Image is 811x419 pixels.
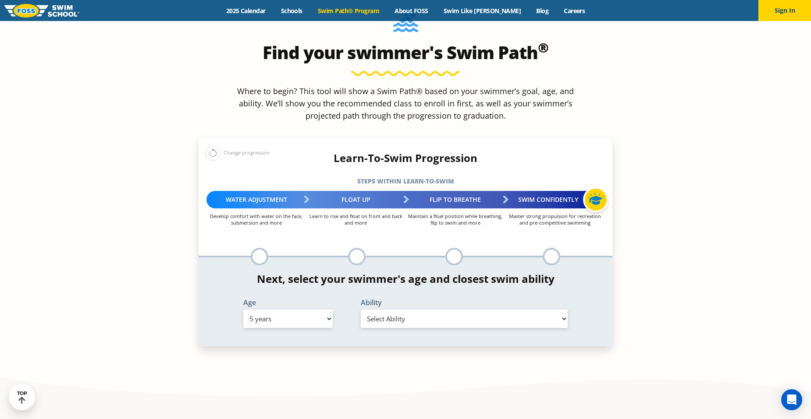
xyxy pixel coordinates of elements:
h5: Steps within Learn-to-Swim [199,175,612,187]
p: Maintain a float position while breathing, flip to swim and more [405,213,505,226]
a: Blog [529,7,556,15]
a: About FOSS [387,7,436,15]
p: Learn to rise and float on front and back and more [306,213,405,226]
div: Float Up [306,191,405,208]
img: Foss-Location-Swimming-Pool-Person.svg [393,8,418,38]
div: TOP [17,391,27,404]
div: Swim Confidently [505,191,605,208]
div: Flip to Breathe [405,191,505,208]
label: Ability [361,299,568,306]
a: Swim Like [PERSON_NAME] [436,7,529,15]
a: Swim Path® Program [310,7,387,15]
sup: ® [538,39,548,56]
h4: Next, select your swimmer's age and closest swim ability [199,273,612,285]
a: Schools [273,7,310,15]
h4: Learn-To-Swim Progression [199,152,612,164]
div: Open Intercom Messenger [781,389,802,410]
a: 2025 Calendar [218,7,273,15]
label: Age [243,299,333,306]
a: Careers [556,7,593,15]
h2: Find your swimmer's Swim Path [199,42,612,63]
p: Develop comfort with water on the face, submersion and more [206,213,306,226]
p: Where to begin? This tool will show a Swim Path® based on your swimmer’s goal, age, and ability. ... [234,85,577,122]
div: Water Adjustment [206,191,306,208]
div: Change progression [206,145,270,161]
p: Master strong propulsion for recreation and pre-competitive swimming [505,213,605,226]
img: FOSS Swim School Logo [4,4,79,18]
